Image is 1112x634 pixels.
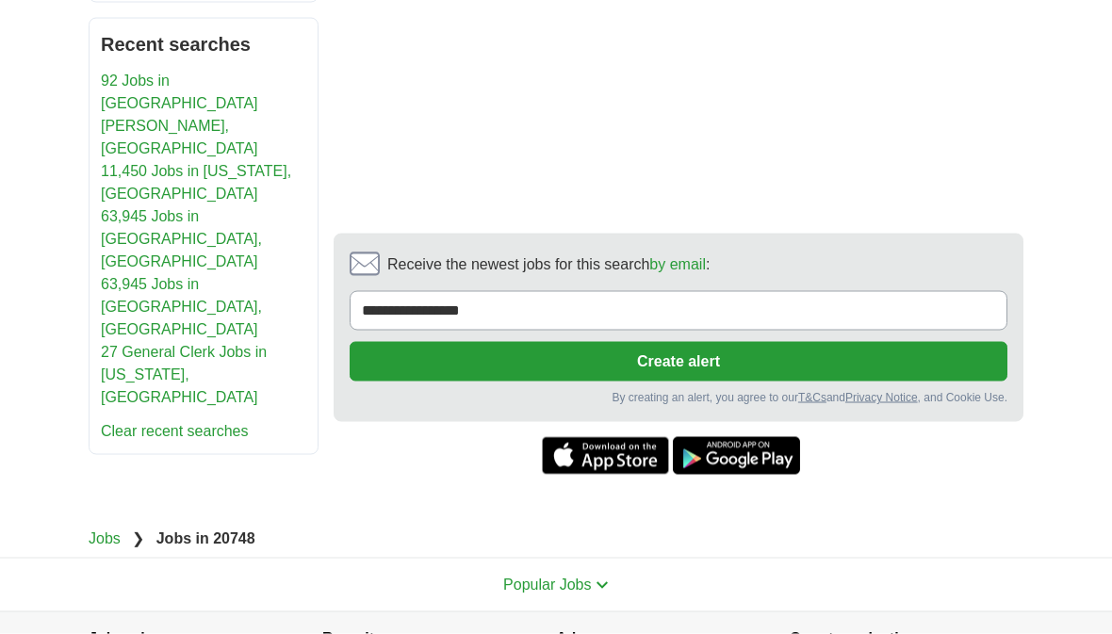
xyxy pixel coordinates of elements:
[845,391,918,404] a: Privacy Notice
[89,530,121,546] a: Jobs
[101,163,291,202] a: 11,450 Jobs in [US_STATE], [GEOGRAPHIC_DATA]
[350,342,1007,382] button: Create alert
[503,577,591,593] span: Popular Jobs
[673,437,800,475] a: Get the Android app
[101,30,306,58] h2: Recent searches
[596,581,609,590] img: toggle icon
[101,423,249,439] a: Clear recent searches
[798,391,826,404] a: T&Cs
[350,389,1007,406] div: By creating an alert, you agree to our and , and Cookie Use.
[132,530,144,546] span: ❯
[649,256,706,272] a: by email
[101,344,267,405] a: 27 General Clerk Jobs in [US_STATE], [GEOGRAPHIC_DATA]
[156,530,255,546] strong: Jobs in 20748
[542,437,669,475] a: Get the iPhone app
[101,208,262,269] a: 63,945 Jobs in [GEOGRAPHIC_DATA], [GEOGRAPHIC_DATA]
[101,276,262,337] a: 63,945 Jobs in [GEOGRAPHIC_DATA], [GEOGRAPHIC_DATA]
[101,73,258,156] a: 92 Jobs in [GEOGRAPHIC_DATA][PERSON_NAME], [GEOGRAPHIC_DATA]
[387,253,710,276] span: Receive the newest jobs for this search :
